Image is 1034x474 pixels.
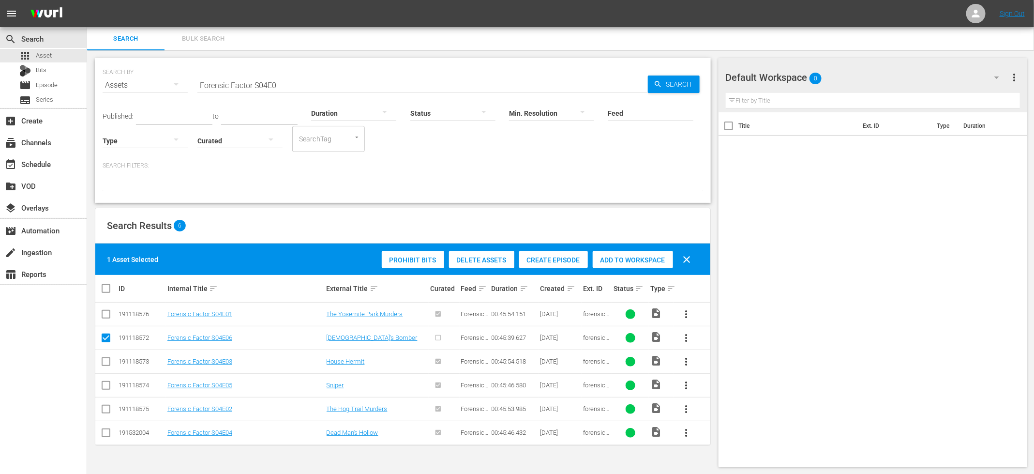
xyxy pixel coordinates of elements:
div: Status [614,283,647,294]
span: Ingestion [5,247,16,259]
span: Video [650,402,662,414]
span: Episode [36,80,58,90]
div: [DATE] [540,405,580,413]
span: more_vert [681,380,692,391]
span: sort [567,284,575,293]
span: forensic_factor_s04e01_1920x1080_en [583,310,610,339]
span: sort [667,284,675,293]
span: clear [681,254,693,265]
span: Channels [5,137,16,149]
button: Prohibit Bits [382,251,444,268]
div: 1 Asset Selected [107,255,158,264]
span: Video [650,379,662,390]
button: more_vert [675,421,698,444]
div: Ext. ID [583,285,611,292]
div: 00:45:39.627 [492,334,538,341]
th: Duration [958,112,1016,139]
img: ans4CAIJ8jUAAAAAAAAAAAAAAAAAAAAAAAAgQb4GAAAAAAAAAAAAAAAAAAAAAAAAJMjXAAAAAAAAAAAAAAAAAAAAAAAAgAT5G... [23,2,70,25]
span: forensic_factor_s04e05_1920x1080_en [583,382,610,411]
span: more_vert [681,427,692,439]
a: Forensic Factor S04E01 [167,310,232,318]
div: Bits [19,65,31,76]
div: [DATE] [540,310,580,318]
button: more_vert [1008,66,1020,89]
span: Create Episode [519,256,588,264]
div: 00:45:54.518 [492,358,538,365]
span: forensic_factor_s04e02_1920x1080_en [583,405,610,434]
div: Curated [430,285,458,292]
a: Forensic Factor S04E05 [167,382,232,389]
a: Dead Man's Hollow [327,429,378,436]
span: Forensic Factor [461,429,489,443]
a: The Yosemite Park Murders [327,310,403,318]
span: Asset [36,51,52,61]
span: sort [635,284,644,293]
span: Asset [19,50,31,61]
span: Reports [5,269,16,280]
div: [DATE] [540,358,580,365]
th: Ext. ID [857,112,931,139]
span: Create [5,115,16,127]
span: more_vert [681,356,692,367]
button: more_vert [675,326,698,350]
a: Forensic Factor S04E02 [167,405,232,413]
div: 191118573 [119,358,165,365]
span: Series [36,95,53,105]
div: Default Workspace [726,64,1009,91]
span: Episode [19,79,31,91]
span: Video [650,307,662,319]
div: Duration [492,283,538,294]
div: 191118576 [119,310,165,318]
span: VOD [5,181,16,192]
button: more_vert [675,374,698,397]
span: Forensic Factor [461,358,489,372]
span: Search Results [107,220,172,231]
span: Schedule [5,159,16,170]
a: The Hog Trail Murders [327,405,388,413]
p: Search Filters: [103,162,703,170]
span: Forensic Factor [461,405,489,420]
span: Video [650,426,662,438]
a: Forensic Factor S04E04 [167,429,232,436]
div: Type [650,283,672,294]
div: [DATE] [540,429,580,436]
span: Forensic Factor [461,382,489,396]
button: Open [352,133,361,142]
span: more_vert [681,403,692,415]
span: Series [19,94,31,106]
a: Sniper [327,382,344,389]
span: more_vert [681,308,692,320]
div: [DATE] [540,382,580,389]
span: more_vert [681,332,692,344]
th: Title [739,112,857,139]
span: Bits [36,65,46,75]
span: Search [662,76,700,93]
span: Bulk Search [170,33,236,45]
span: sort [370,284,378,293]
div: External Title [327,283,428,294]
button: Create Episode [519,251,588,268]
a: Forensic Factor S04E03 [167,358,232,365]
a: Sign Out [1000,10,1025,17]
span: Prohibit Bits [382,256,444,264]
button: Add to Workspace [593,251,673,268]
a: House Hermit [327,358,365,365]
div: 00:45:53.985 [492,405,538,413]
span: Forensic Factor [461,334,489,349]
span: more_vert [1008,72,1020,83]
span: Video [650,331,662,343]
span: Delete Assets [449,256,514,264]
span: sort [209,284,218,293]
span: forensic_factor_s04e06_1920x1080_en [583,334,610,363]
div: Feed [461,283,489,294]
span: Forensic Factor [461,310,489,325]
div: 191118574 [119,382,165,389]
button: clear [675,248,699,271]
span: 6 [174,220,186,231]
a: [DEMOGRAPHIC_DATA]'s Bomber [327,334,418,341]
span: 0 [809,68,822,89]
span: sort [478,284,487,293]
div: 00:45:54.151 [492,310,538,318]
th: Type [931,112,958,139]
div: 191118575 [119,405,165,413]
